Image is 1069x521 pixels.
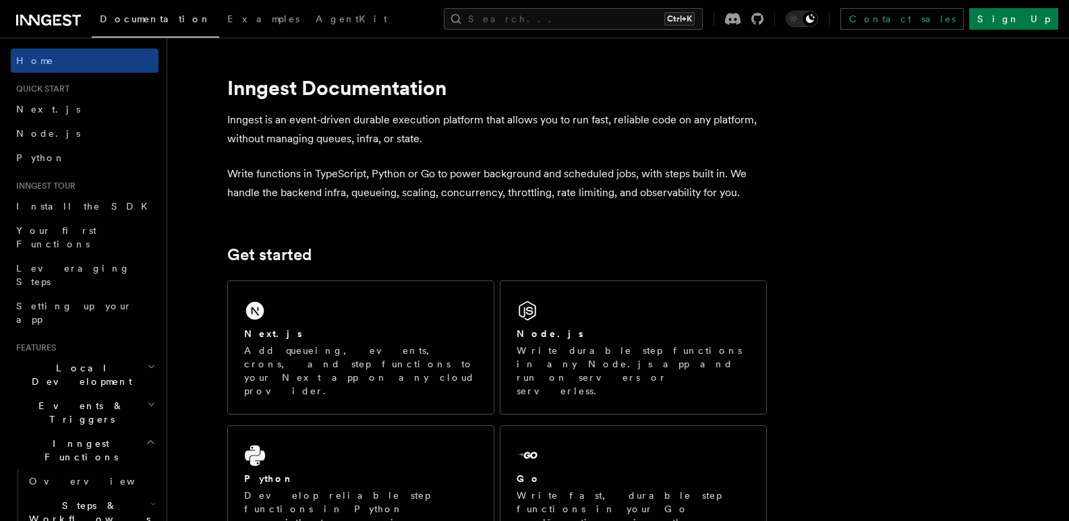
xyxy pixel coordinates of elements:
span: Inngest tour [11,181,76,191]
p: Add queueing, events, crons, and step functions to your Next app on any cloud provider. [244,344,478,398]
a: Home [11,49,158,73]
a: Contact sales [840,8,964,30]
a: Python [11,146,158,170]
kbd: Ctrl+K [664,12,695,26]
span: AgentKit [316,13,387,24]
span: Overview [29,476,168,487]
h2: Next.js [244,327,302,340]
span: Quick start [11,84,69,94]
button: Search...Ctrl+K [444,8,703,30]
span: Python [16,152,65,163]
a: Sign Up [969,8,1058,30]
span: Local Development [11,361,147,388]
p: Write functions in TypeScript, Python or Go to power background and scheduled jobs, with steps bu... [227,164,767,202]
span: Setting up your app [16,301,132,325]
a: Leveraging Steps [11,256,158,294]
h2: Python [244,472,294,485]
span: Features [11,342,56,353]
span: Node.js [16,128,80,139]
a: Documentation [92,4,219,38]
a: Setting up your app [11,294,158,332]
span: Next.js [16,104,80,115]
a: Install the SDK [11,194,158,218]
h2: Node.js [517,327,583,340]
h1: Inngest Documentation [227,75,767,100]
span: Your first Functions [16,225,96,249]
span: Leveraging Steps [16,263,130,287]
button: Events & Triggers [11,394,158,431]
span: Install the SDK [16,201,156,212]
a: Get started [227,245,312,264]
a: AgentKit [308,4,395,36]
a: Node.jsWrite durable step functions in any Node.js app and run on servers or serverless. [500,280,767,415]
span: Documentation [100,13,211,24]
a: Node.js [11,121,158,146]
p: Write durable step functions in any Node.js app and run on servers or serverless. [517,344,750,398]
span: Home [16,54,54,67]
button: Local Development [11,356,158,394]
a: Examples [219,4,308,36]
a: Overview [24,469,158,493]
button: Inngest Functions [11,431,158,469]
a: Your first Functions [11,218,158,256]
span: Inngest Functions [11,437,146,464]
button: Toggle dark mode [786,11,818,27]
a: Next.jsAdd queueing, events, crons, and step functions to your Next app on any cloud provider. [227,280,494,415]
span: Examples [227,13,299,24]
a: Next.js [11,97,158,121]
span: Events & Triggers [11,399,147,426]
h2: Go [517,472,541,485]
p: Inngest is an event-driven durable execution platform that allows you to run fast, reliable code ... [227,111,767,148]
